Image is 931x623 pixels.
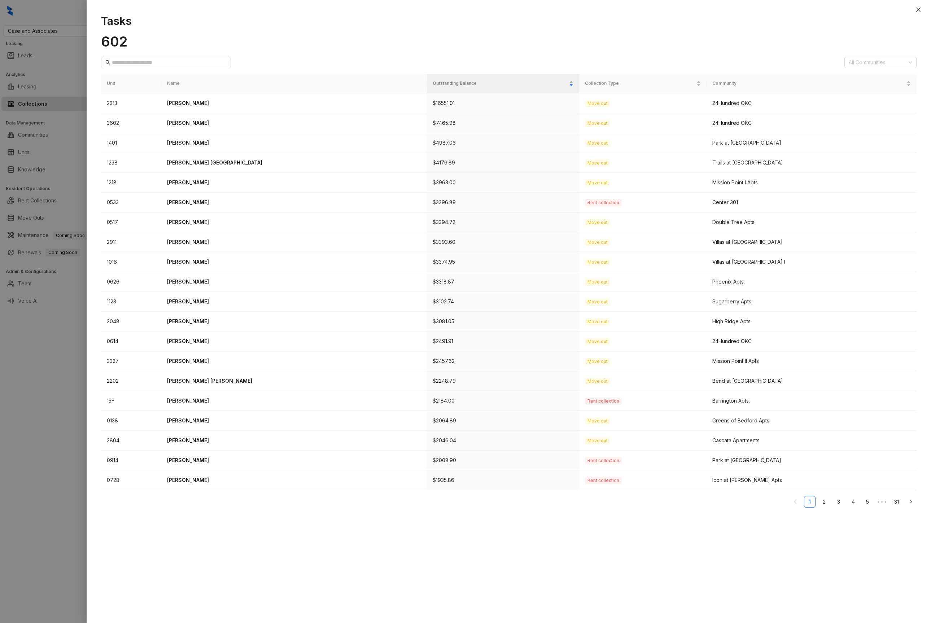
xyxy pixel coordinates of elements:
th: Name [161,74,427,93]
p: $2184.00 [433,397,574,405]
span: Move out [585,318,610,325]
a: 4 [848,496,858,507]
p: [PERSON_NAME] [167,436,421,444]
p: $2046.04 [433,436,574,444]
div: High Ridge Apts. [712,317,911,325]
li: 2 [818,496,830,508]
span: search [105,60,110,65]
p: [PERSON_NAME] [167,238,421,246]
p: $2248.79 [433,377,574,385]
span: Move out [585,120,610,127]
p: $3102.74 [433,298,574,306]
span: right [909,500,913,504]
p: [PERSON_NAME] [167,476,421,484]
li: 5 [862,496,873,508]
p: [PERSON_NAME] [167,278,421,286]
span: Move out [585,338,610,345]
span: Community [712,80,905,87]
span: Move out [585,140,610,147]
a: 31 [891,496,902,507]
div: Center 301 [712,198,911,206]
p: [PERSON_NAME] [167,119,421,127]
p: [PERSON_NAME] [167,357,421,365]
p: $1935.86 [433,476,574,484]
div: 24Hundred OKC [712,119,911,127]
span: ••• [876,496,888,508]
p: $16551.01 [433,99,574,107]
p: $3396.89 [433,198,574,206]
p: [PERSON_NAME] [167,99,421,107]
th: Community [707,74,917,93]
li: Next 5 Pages [876,496,888,508]
span: close [915,7,921,13]
span: Move out [585,259,610,266]
div: Villas at [GEOGRAPHIC_DATA] [712,238,911,246]
div: Park at [GEOGRAPHIC_DATA] [712,456,911,464]
div: Park at [GEOGRAPHIC_DATA] [712,139,911,147]
p: [PERSON_NAME] [167,139,421,147]
td: 1401 [101,133,161,153]
div: Barrington Apts. [712,397,911,405]
td: 0614 [101,332,161,351]
span: Move out [585,417,610,425]
td: 2202 [101,371,161,391]
td: 15F [101,391,161,411]
td: 1016 [101,252,161,272]
p: [PERSON_NAME] [167,198,421,206]
td: 2911 [101,232,161,252]
p: [PERSON_NAME] [167,397,421,405]
a: 1 [804,496,815,507]
button: right [905,496,917,508]
td: 2048 [101,312,161,332]
td: 0517 [101,212,161,232]
p: [PERSON_NAME] [GEOGRAPHIC_DATA] [167,159,421,167]
p: $4176.89 [433,159,574,167]
li: Next Page [905,496,917,508]
td: 3602 [101,113,161,133]
span: Move out [585,437,610,444]
p: $2491.91 [433,337,574,345]
span: Move out [585,278,610,286]
p: $3963.00 [433,179,574,187]
p: $4987.06 [433,139,574,147]
span: Move out [585,159,610,167]
div: 24Hundred OKC [712,337,911,345]
p: [PERSON_NAME] [PERSON_NAME] [167,377,421,385]
td: 1218 [101,173,161,193]
div: Greens of Bedford Apts. [712,417,911,425]
button: Close [914,5,923,14]
li: 31 [891,496,902,508]
th: Unit [101,74,161,93]
td: 3327 [101,351,161,371]
td: 0533 [101,193,161,212]
p: $3394.72 [433,218,574,226]
span: Rent collection [585,477,622,484]
span: Move out [585,358,610,365]
td: 1238 [101,153,161,173]
td: 2313 [101,93,161,113]
div: Mission Point II Apts [712,357,911,365]
a: 5 [862,496,873,507]
span: Move out [585,219,610,226]
a: 2 [819,496,830,507]
span: left [793,500,797,504]
span: Move out [585,179,610,187]
p: [PERSON_NAME] [167,337,421,345]
p: $2457.62 [433,357,574,365]
span: Move out [585,239,610,246]
p: $3374.95 [433,258,574,266]
td: 0626 [101,272,161,292]
td: 0914 [101,451,161,470]
button: left [790,496,801,508]
a: 3 [833,496,844,507]
h1: 602 [101,33,917,50]
span: Rent collection [585,199,622,206]
div: 24Hundred OKC [712,99,911,107]
li: Previous Page [790,496,801,508]
div: Trails at [GEOGRAPHIC_DATA] [712,159,911,167]
div: Sugarberry Apts. [712,298,911,306]
td: 2804 [101,431,161,451]
p: $2064.89 [433,417,574,425]
td: 1123 [101,292,161,312]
